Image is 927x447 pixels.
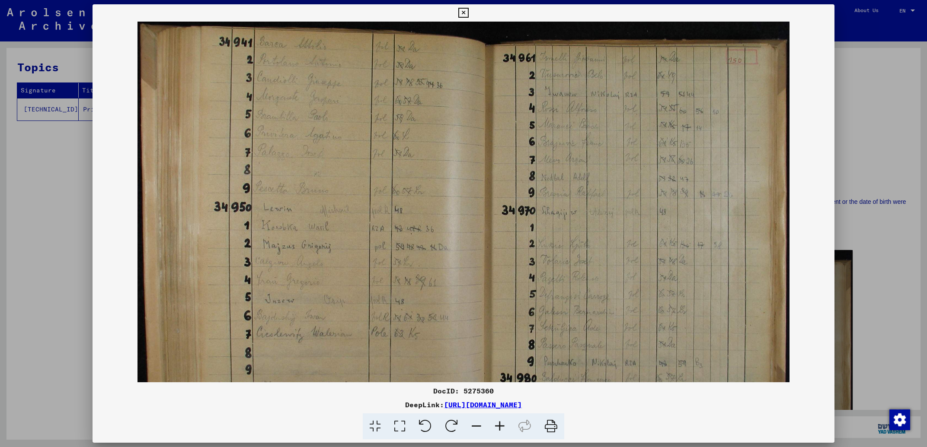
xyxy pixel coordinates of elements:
div: Change consent [889,409,910,430]
img: Change consent [889,409,910,430]
a: [URL][DOMAIN_NAME] [444,400,522,409]
div: DeepLink: [93,399,834,410]
div: DocID: 5275360 [93,386,834,396]
img: 001.jpg [137,22,790,447]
